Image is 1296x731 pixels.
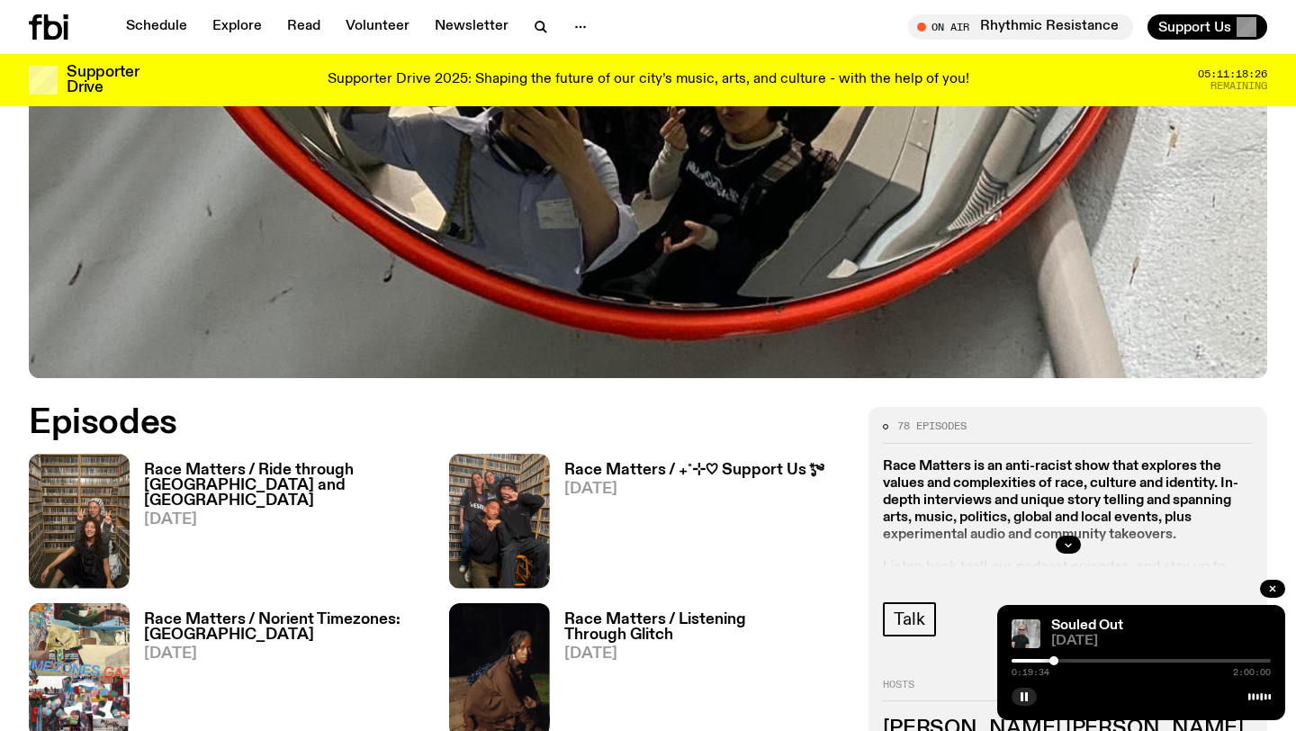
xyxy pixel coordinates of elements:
button: On AirRhythmic Resistance [908,14,1133,40]
span: [DATE] [564,482,823,497]
span: Remaining [1210,81,1267,91]
a: Race Matters / ₊˚⊹♡ Support Us *ೃ༄[DATE] [550,463,823,588]
span: 0:19:34 [1012,668,1049,677]
img: Sara and Malaak squatting on ground in fbi music library. Sara is making peace signs behind Malaa... [29,454,130,588]
h2: Hosts [883,680,1253,701]
span: 05:11:18:26 [1198,69,1267,79]
span: 2:00:00 [1233,668,1271,677]
span: Talk [894,609,924,629]
span: [DATE] [564,646,848,662]
h3: Race Matters / Norient Timezones: [GEOGRAPHIC_DATA] [144,612,427,643]
a: Race Matters / Ride through [GEOGRAPHIC_DATA] and [GEOGRAPHIC_DATA][DATE] [130,463,427,588]
h3: Supporter Drive [67,65,139,95]
img: Stephen looks directly at the camera, wearing a black tee, black sunglasses and headphones around... [1012,619,1040,648]
span: [DATE] [144,646,427,662]
a: Explore [202,14,273,40]
strong: Race Matters is an anti-racist show that explores the values and complexities of race, culture an... [883,459,1238,543]
span: Support Us [1158,19,1231,35]
h3: Race Matters / ₊˚⊹♡ Support Us *ೃ༄ [564,463,823,478]
button: Support Us [1147,14,1267,40]
h2: Episodes [29,407,847,439]
a: Souled Out [1051,618,1123,633]
h3: Race Matters / Ride through [GEOGRAPHIC_DATA] and [GEOGRAPHIC_DATA] [144,463,427,509]
span: [DATE] [144,512,427,528]
a: Newsletter [424,14,519,40]
a: Volunteer [335,14,420,40]
span: 78 episodes [897,421,967,431]
a: Talk [883,602,935,636]
h3: Race Matters / Listening Through Glitch [564,612,848,643]
p: Supporter Drive 2025: Shaping the future of our city’s music, arts, and culture - with the help o... [328,72,969,88]
a: Read [276,14,331,40]
span: [DATE] [1051,635,1271,648]
a: Schedule [115,14,198,40]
